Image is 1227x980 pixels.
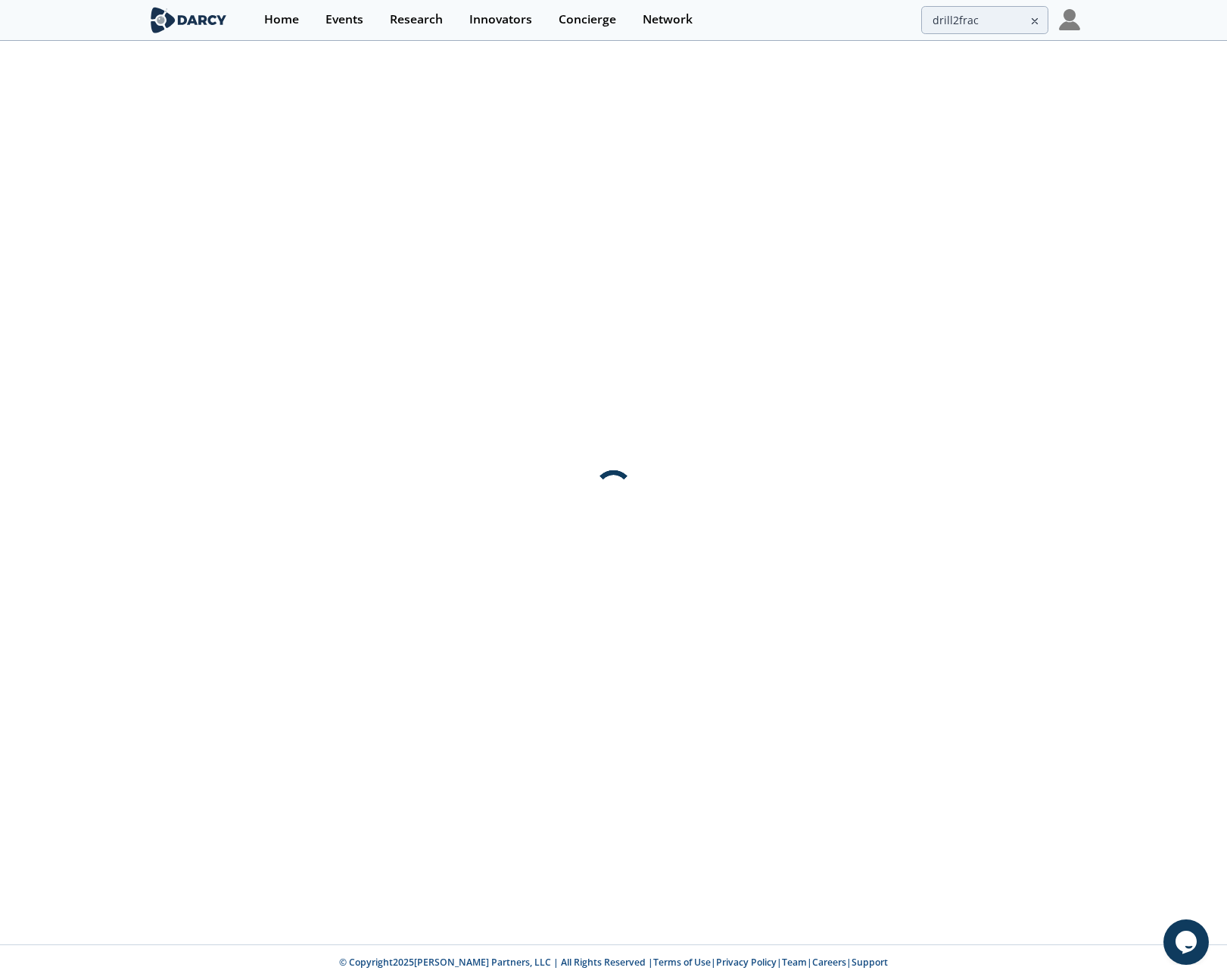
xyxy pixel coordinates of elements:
input: Advanced Search [921,6,1048,34]
div: Innovators [469,14,532,26]
img: logo-wide.svg [148,7,230,33]
div: Research [390,14,443,26]
div: Network [643,14,693,26]
div: Home [264,14,299,26]
iframe: chat widget [1163,919,1212,965]
div: Events [325,14,363,26]
img: Profile [1059,9,1080,30]
div: Concierge [559,14,616,26]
